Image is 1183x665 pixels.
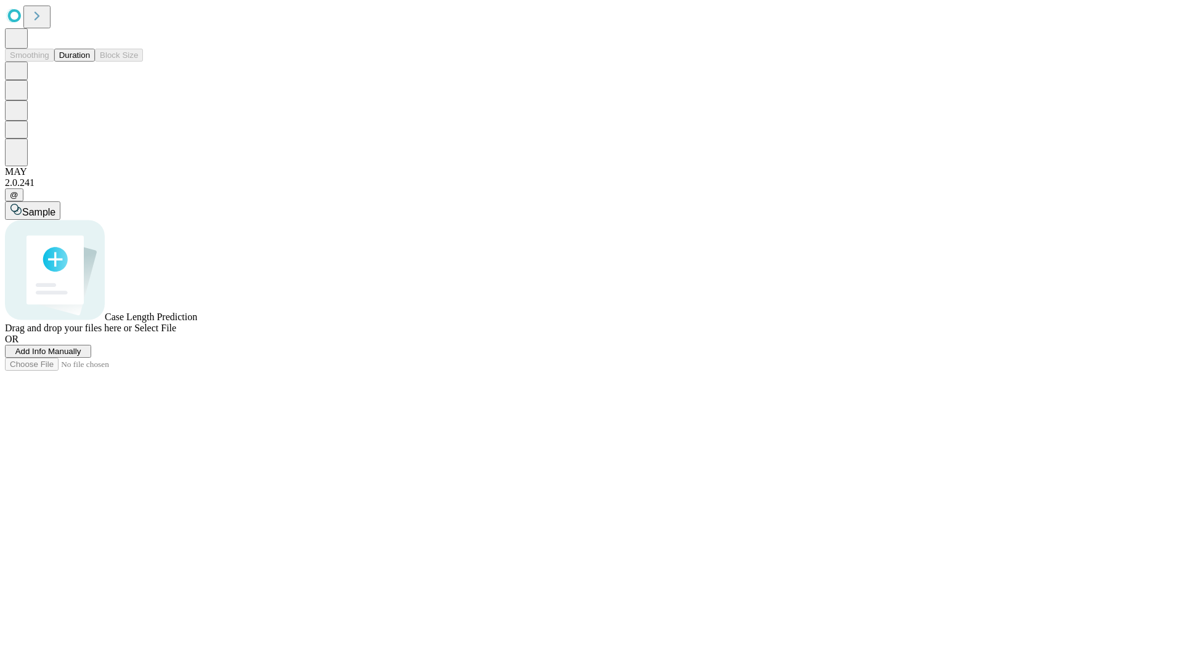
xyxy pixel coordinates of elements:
[54,49,95,62] button: Duration
[105,312,197,322] span: Case Length Prediction
[10,190,18,199] span: @
[5,188,23,201] button: @
[134,323,176,333] span: Select File
[22,207,55,217] span: Sample
[5,49,54,62] button: Smoothing
[5,177,1178,188] div: 2.0.241
[5,323,132,333] span: Drag and drop your files here or
[5,201,60,220] button: Sample
[95,49,143,62] button: Block Size
[5,345,91,358] button: Add Info Manually
[5,334,18,344] span: OR
[5,166,1178,177] div: MAY
[15,347,81,356] span: Add Info Manually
